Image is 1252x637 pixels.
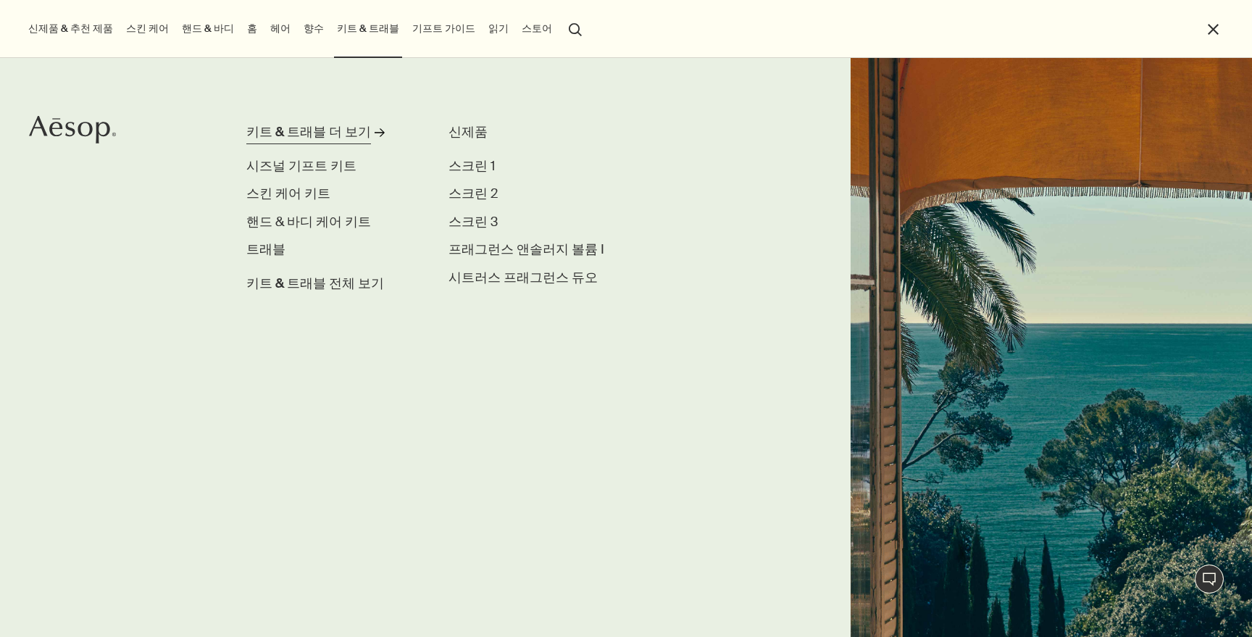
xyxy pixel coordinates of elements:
[246,241,285,258] span: 트래블
[246,269,384,294] a: 키트 & 트래블 전체 보기
[246,275,384,294] span: 키트 & 트래블 전체 보기
[448,213,498,233] a: 스크린 3
[246,158,356,175] span: 시즈널 기프트 키트
[448,185,498,204] a: 스크린 2
[246,123,411,149] a: 키트 & 트래블 더 보기
[244,19,260,38] a: 홈
[334,19,402,38] a: 키트 & 트래블
[562,14,588,42] button: 검색창 열기
[179,19,237,38] a: 핸드 & 바디
[448,269,598,288] a: 시트러스 프래그런스 듀오
[25,112,120,151] a: Aesop
[29,115,116,144] svg: Aesop
[448,158,496,175] span: 스크린 1
[448,214,498,230] span: 스크린 3
[485,19,512,38] a: 읽기
[246,241,285,260] a: 트래블
[519,19,555,38] button: 스토어
[267,19,293,38] a: 헤어
[448,270,598,286] span: 시트러스 프래그런스 듀오
[246,157,356,177] a: 시즈널 기프트 키트
[246,214,371,230] span: 핸드 & 바디 케어 키트
[246,123,371,143] div: 키트 & 트래블 더 보기
[448,186,498,202] span: 스크린 2
[246,185,330,204] a: 스킨 케어 키트
[301,19,327,38] a: 향수
[448,241,604,258] span: 프래그런스 앤솔러지 볼륨 I
[1205,21,1222,38] button: 메뉴 닫기
[246,213,371,233] a: 핸드 & 바디 케어 키트
[25,19,116,38] button: 신제품 & 추천 제품
[246,186,330,202] span: 스킨 케어 키트
[448,123,649,143] div: 신제품
[123,19,172,38] a: 스킨 케어
[448,241,604,260] a: 프래그런스 앤솔러지 볼륨 I
[409,19,478,38] a: 기프트 가이드
[1195,565,1224,594] button: 1:1 채팅 상담
[448,157,496,177] a: 스크린 1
